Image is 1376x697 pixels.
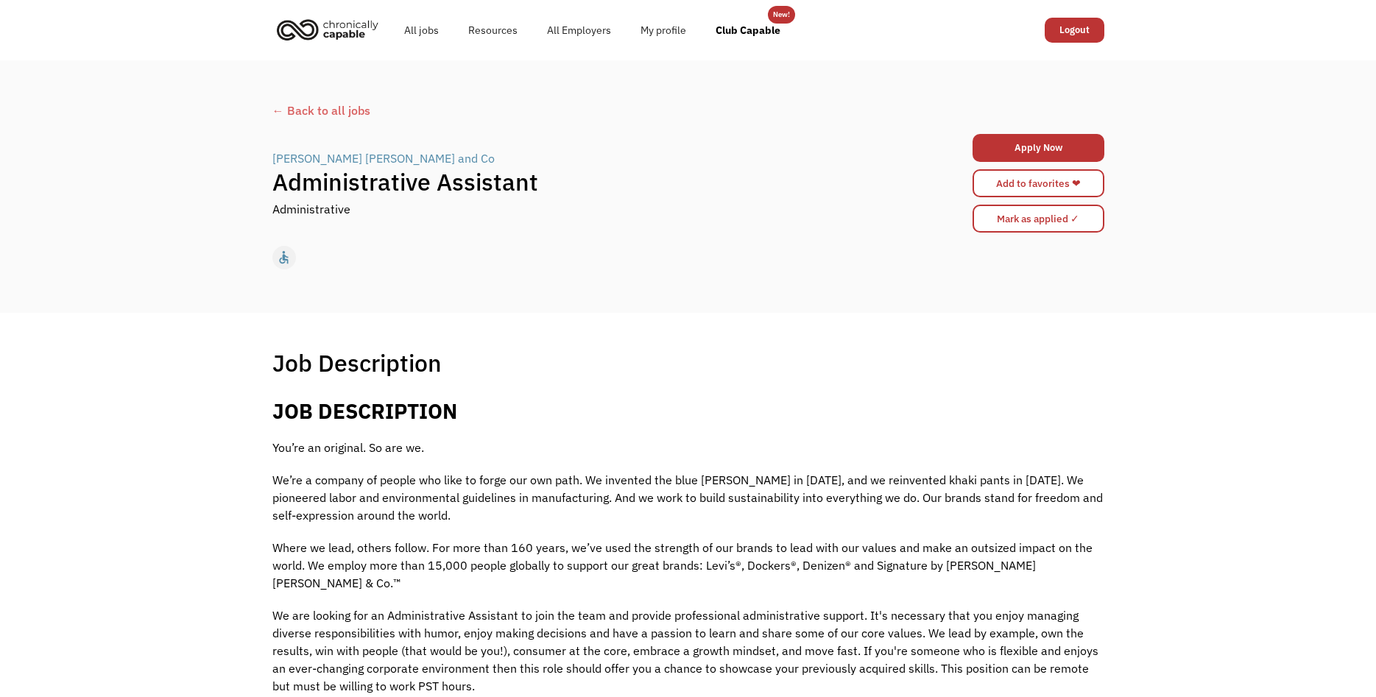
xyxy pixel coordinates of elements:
p: Where we lead, others follow. For more than 160 years, we’ve used the strength of our brands to l... [272,539,1104,592]
a: Logout [1045,18,1104,43]
div: New! [773,6,790,24]
input: Mark as applied ✓ [973,205,1104,233]
p: You’re an original. So are we. [272,439,1104,456]
a: Apply Now [973,134,1104,162]
a: All Employers [532,7,626,54]
h1: Job Description [272,348,442,378]
a: All jobs [389,7,454,54]
a: ← Back to all jobs [272,102,1104,119]
a: Club Capable [701,7,795,54]
b: JOB DESCRIPTION [272,397,457,425]
a: Resources [454,7,532,54]
div: [PERSON_NAME] [PERSON_NAME] and Co [272,149,495,167]
a: Add to favorites ❤ [973,169,1104,197]
h1: Administrative Assistant [272,167,897,197]
a: [PERSON_NAME] [PERSON_NAME] and Co [272,149,498,167]
div: Administrative [272,200,350,218]
form: Mark as applied form [973,201,1104,236]
img: Chronically Capable logo [272,13,383,46]
p: We are looking for an Administrative Assistant to join the team and provide professional administ... [272,606,1104,695]
a: My profile [626,7,701,54]
p: We’re a company of people who like to forge our own path. We invented the blue [PERSON_NAME] in [... [272,471,1104,524]
div: accessible [276,247,292,269]
a: home [272,13,389,46]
